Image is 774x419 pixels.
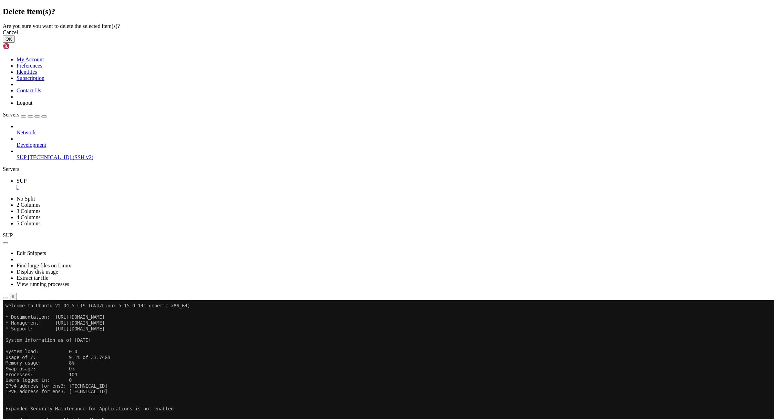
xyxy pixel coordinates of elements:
x-row: root@optimal-amd-nl-2-v-3-5981238-421150-zomro:~/telegram-support-bot-4.1.1# ;s [3,203,684,209]
button:  [10,293,17,300]
x-row: 17 updates can be applied immediately. [3,117,684,123]
span: telegram-support-bot-4.1.1 [19,192,91,197]
span: [TECHNICAL_ID] (SSH v2) [28,154,93,160]
a: Extract tar file [17,275,48,281]
div: (77, 39) [226,226,229,232]
x-row: System information as of [DATE] [3,37,684,43]
a: 2 Columns [17,202,41,208]
a: Preferences [17,63,42,69]
x-row: Usage of /: 9.1% of 33.74GB [3,54,684,60]
a: 5 Columns [17,221,41,226]
span: src [402,221,411,226]
button: OK [3,35,15,43]
x-row: -bash: syntax error near unexpected token `;' [3,209,684,215]
h2: Delete item(s)? [3,7,771,16]
x-row: Last login: [DATE] from [TECHNICAL_ID] [3,180,684,186]
span: Development [17,142,46,148]
span: v4.1.1.zip [96,192,124,197]
x-row: Dockerfile Dockerfile.signal LICENSE README.md SECURITY.md docker-compose.yml package-lock.json p... [3,221,684,226]
x-row: * Documentation: [URL][DOMAIN_NAME] [3,14,684,20]
x-row: Welcome to Ubuntu 22.04.5 LTS (GNU/Linux 5.15.0-141-generic x86_64) [3,3,684,9]
a: View running processes [17,281,69,287]
x-row: IPv4 address for ens3: [TECHNICAL_ID] [3,83,684,89]
a:  [17,184,771,190]
a: 3 Columns [17,208,41,214]
x-row: Memory usage: 8% [3,60,684,66]
span: config [174,221,190,226]
a: 4 Columns [17,214,41,220]
span: Servers [3,112,19,117]
a: Find large files on Linux [17,263,71,268]
a: Servers [3,112,47,117]
div: Cancel [3,29,771,35]
a: Logout [17,100,32,106]
x-row: Swap usage: 0% [3,66,684,72]
div:  [12,294,14,299]
x-row: root@optimal-amd-nl-2-v-3-5981238-421150-zomro:~# ls [3,186,684,192]
span: SUP [17,178,27,184]
img: Shellngn [3,43,42,50]
li: Network [17,123,771,136]
x-row: root@optimal-amd-nl-2-v-3-5981238-421150-zomro:~/telegram-support-bot-4.1.1# ls [3,215,684,221]
span: Network [17,130,36,135]
a: My Account [17,57,44,62]
span: SUP [3,232,13,238]
x-row: Expanded Security Maintenance for Applications is not enabled. [3,106,684,112]
li: Development [17,136,771,148]
x-row: 1 additional security update can be applied with ESM Apps. [3,134,684,140]
x-row: Learn more about enabling ESM Apps service at [URL][DOMAIN_NAME] [3,140,684,146]
x-row: New release '24.04.3 LTS' available. [3,152,684,157]
x-row: Processes: 104 [3,72,684,78]
a: Contact Us [17,88,41,93]
a: No Split [17,196,35,202]
a: Network [17,130,771,136]
x-row: Run 'do-release-upgrade' to upgrade to it. [3,157,684,163]
span: snap [3,192,14,197]
a: Development [17,142,771,148]
x-row: Users logged in: 0 [3,77,684,83]
x-row: System load: 0.0 [3,49,684,54]
span: SUP [17,154,27,160]
a: Display disk usage [17,269,58,275]
x-row: *** System restart required *** [3,175,684,181]
a: Edit Snippets [17,250,46,256]
a: Identities [17,69,37,75]
div: Are you sure you want to delete the selected item(s)? [3,23,771,29]
a: SUP [TECHNICAL_ID] (SSH v2) [17,154,771,161]
div: Servers [3,166,771,172]
x-row: * Support: [URL][DOMAIN_NAME] [3,26,684,32]
a: Subscription [17,75,44,81]
a: SUP [17,178,771,190]
x-row: * Management: [URL][DOMAIN_NAME] [3,20,684,26]
x-row: IPv6 address for ens3: [TECHNICAL_ID] [3,89,684,94]
x-row: To see these additional updates run: apt list --upgradable [3,123,684,129]
x-row: root@optimal-amd-nl-2-v-3-5981238-421150-zomro:~/telegram-support-bot-4.1.1# [3,226,684,232]
span: test [416,221,427,226]
li: SUP [TECHNICAL_ID] (SSH v2) [17,148,771,161]
x-row: root@optimal-amd-nl-2-v-3-5981238-421150-zomro:~# cd tel* [3,197,684,203]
